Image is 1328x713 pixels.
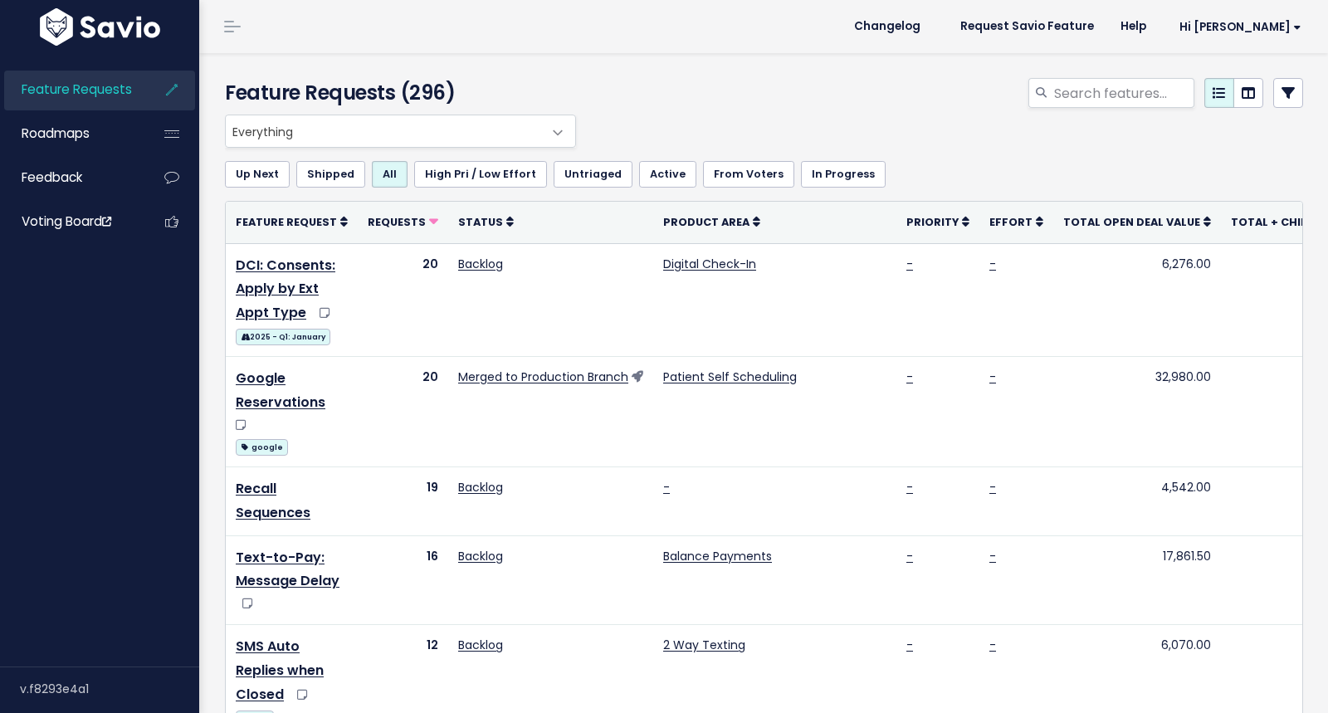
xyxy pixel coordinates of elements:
a: High Pri / Low Effort [414,161,547,188]
a: - [906,637,913,653]
a: Hi [PERSON_NAME] [1160,14,1315,40]
a: Priority [906,213,969,230]
span: Feature Request [236,215,337,229]
img: logo-white.9d6f32f41409.svg [36,8,164,46]
a: - [663,479,670,496]
a: Recall Sequences [236,479,310,522]
a: Feedback [4,159,138,197]
span: Everything [226,115,542,147]
a: All [372,161,408,188]
a: Patient Self Scheduling [663,369,797,385]
a: - [906,548,913,564]
span: Effort [989,215,1033,229]
span: 2025 - Q1: January [236,329,330,345]
a: Up Next [225,161,290,188]
a: - [906,369,913,385]
a: Balance Payments [663,548,772,564]
span: google [236,439,288,456]
span: Feedback [22,168,82,186]
a: Requests [368,213,438,230]
div: v.f8293e4a1 [20,667,199,711]
a: Roadmaps [4,115,138,153]
span: Hi [PERSON_NAME] [1179,21,1301,33]
td: 17,861.50 [1053,535,1221,625]
td: 32,980.00 [1053,357,1221,467]
span: Voting Board [22,212,111,230]
span: Everything [225,115,576,148]
a: Total open deal value [1063,213,1211,230]
a: - [989,369,996,385]
a: Shipped [296,161,365,188]
a: - [989,548,996,564]
a: SMS Auto Replies when Closed [236,637,324,704]
a: Untriaged [554,161,632,188]
a: Feature Request [236,213,348,230]
span: Changelog [854,21,920,32]
a: google [236,436,288,457]
a: From Voters [703,161,794,188]
span: Status [458,215,503,229]
a: Help [1107,14,1160,39]
a: Text-to-Pay: Message Delay [236,548,339,591]
span: Product Area [663,215,749,229]
a: Status [458,213,514,230]
a: Backlog [458,548,503,564]
a: Backlog [458,479,503,496]
a: - [989,256,996,272]
a: Effort [989,213,1043,230]
span: Requests [368,215,426,229]
a: Feature Requests [4,71,138,109]
td: 6,276.00 [1053,243,1221,357]
a: Request Savio Feature [947,14,1107,39]
td: 20 [358,357,448,467]
a: - [906,479,913,496]
span: Total open deal value [1063,215,1200,229]
td: 20 [358,243,448,357]
a: - [989,637,996,653]
span: Priority [906,215,959,229]
a: In Progress [801,161,886,188]
a: Merged to Production Branch [458,369,628,385]
a: DCI: Consents: Apply by Ext Appt Type [236,256,335,323]
span: Roadmaps [22,125,90,142]
a: Voting Board [4,203,138,241]
a: Product Area [663,213,760,230]
a: Digital Check-In [663,256,756,272]
h4: Feature Requests (296) [225,78,568,108]
a: Active [639,161,696,188]
a: - [989,479,996,496]
ul: Filter feature requests [225,161,1303,188]
a: - [906,256,913,272]
a: 2 Way Texting [663,637,745,653]
a: Google Reservations [236,369,325,412]
a: 2025 - Q1: January [236,325,330,346]
span: Feature Requests [22,81,132,98]
a: Backlog [458,637,503,653]
td: 19 [358,467,448,536]
td: 4,542.00 [1053,467,1221,536]
input: Search features... [1052,78,1194,108]
a: Backlog [458,256,503,272]
td: 16 [358,535,448,625]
